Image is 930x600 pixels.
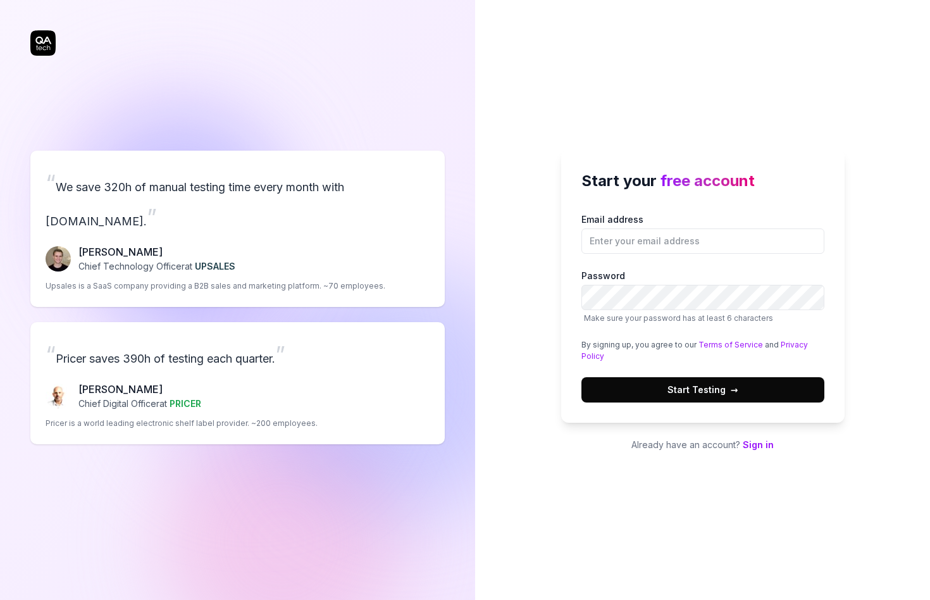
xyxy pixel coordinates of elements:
span: Make sure your password has at least 6 characters [584,313,773,323]
p: [PERSON_NAME] [78,244,235,259]
p: Upsales is a SaaS company providing a B2B sales and marketing platform. ~70 employees. [46,280,385,292]
p: [PERSON_NAME] [78,382,201,397]
span: UPSALES [195,261,235,272]
p: Pricer saves 390h of testing each quarter. [46,337,430,372]
p: Pricer is a world leading electronic shelf label provider. ~200 employees. [46,418,318,429]
a: “We save 320h of manual testing time every month with [DOMAIN_NAME].”Fredrik Seidl[PERSON_NAME]Ch... [30,151,445,307]
p: Chief Digital Officer at [78,397,201,410]
input: PasswordMake sure your password has at least 6 characters [581,285,824,310]
input: Email address [581,228,824,254]
span: free account [660,172,755,190]
p: Chief Technology Officer at [78,259,235,273]
span: PRICER [170,398,201,409]
div: By signing up, you agree to our and [581,339,824,362]
button: Start Testing→ [581,377,824,403]
img: Chris Chalkitis [46,384,71,409]
span: “ [46,169,56,197]
a: Sign in [743,439,774,450]
label: Password [581,269,824,324]
span: ” [147,203,157,231]
a: Terms of Service [698,340,763,349]
span: → [731,383,738,396]
span: Start Testing [667,383,738,396]
a: Privacy Policy [581,340,808,361]
label: Email address [581,213,824,254]
span: ” [275,341,285,368]
p: Already have an account? [561,438,845,451]
h2: Start your [581,170,824,192]
p: We save 320h of manual testing time every month with [DOMAIN_NAME]. [46,166,430,234]
span: “ [46,341,56,368]
img: Fredrik Seidl [46,246,71,272]
a: “Pricer saves 390h of testing each quarter.”Chris Chalkitis[PERSON_NAME]Chief Digital Officerat P... [30,322,445,444]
